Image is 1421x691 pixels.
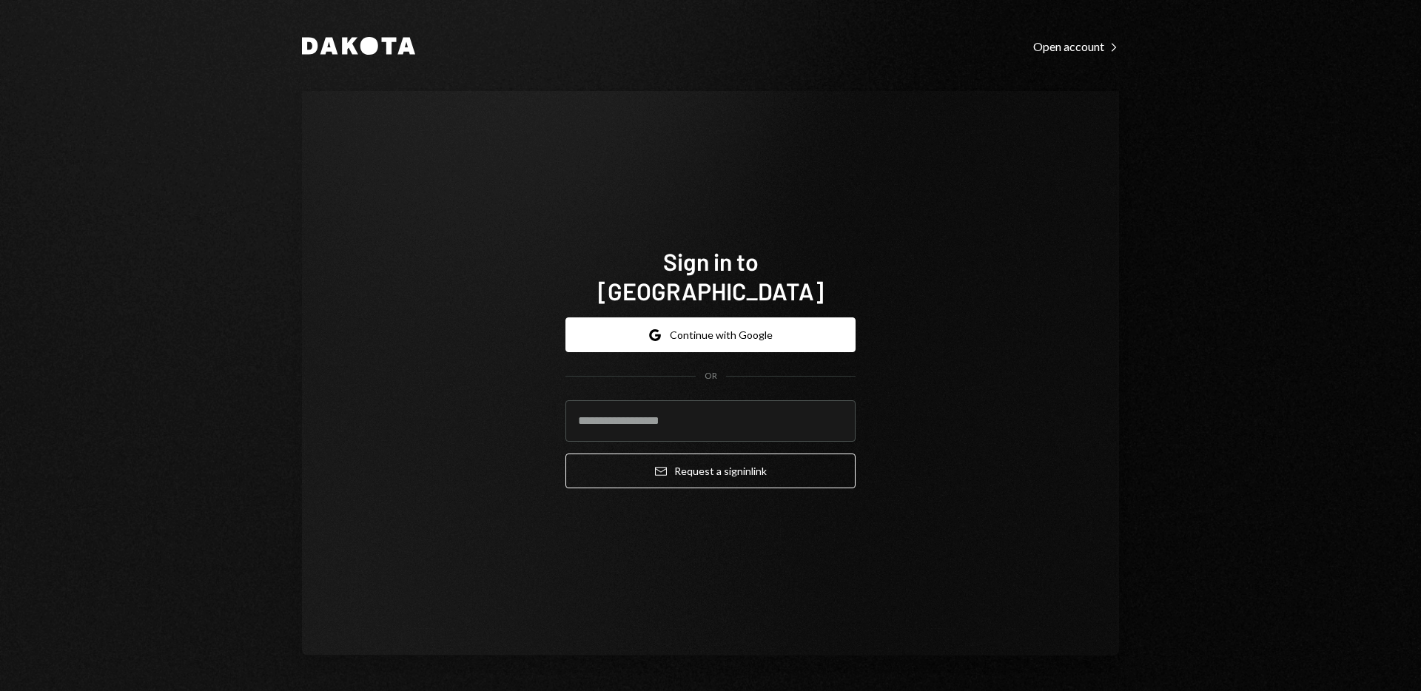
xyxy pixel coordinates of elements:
[565,317,856,352] button: Continue with Google
[705,370,717,382] div: OR
[565,246,856,306] h1: Sign in to [GEOGRAPHIC_DATA]
[1033,39,1119,54] div: Open account
[565,454,856,488] button: Request a signinlink
[1033,38,1119,54] a: Open account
